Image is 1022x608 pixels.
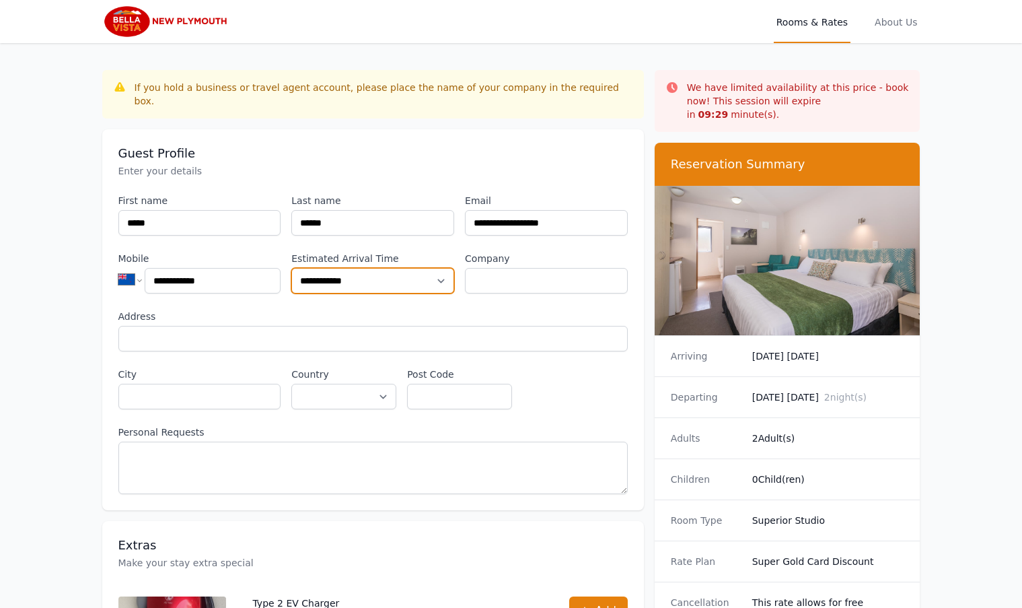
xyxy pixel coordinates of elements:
[291,194,454,207] label: Last name
[118,164,628,178] p: Enter your details
[671,349,741,363] dt: Arriving
[687,81,910,121] p: We have limited availability at this price - book now! This session will expire in minute(s).
[118,426,628,439] label: Personal Requests
[752,555,904,568] dd: Super Gold Card Discount
[671,156,904,172] h3: Reservation Summary
[118,368,281,381] label: City
[118,556,628,570] p: Make your stay extra special
[118,194,281,207] label: First name
[291,252,454,265] label: Estimated Arrival Time
[671,432,741,445] dt: Adults
[118,537,628,553] h3: Extras
[671,473,741,486] dt: Children
[752,391,904,404] dd: [DATE] [DATE]
[655,186,920,335] img: Superior Studio
[118,145,628,162] h3: Guest Profile
[752,432,904,445] dd: 2 Adult(s)
[135,81,633,108] div: If you hold a business or travel agent account, please place the name of your company in the requ...
[465,252,628,265] label: Company
[407,368,512,381] label: Post Code
[698,109,729,120] strong: 09 : 29
[291,368,396,381] label: Country
[118,252,281,265] label: Mobile
[671,391,741,404] dt: Departing
[465,194,628,207] label: Email
[118,310,628,323] label: Address
[671,514,741,527] dt: Room Type
[752,349,904,363] dd: [DATE] [DATE]
[102,5,232,38] img: Bella Vista New Plymouth
[752,514,904,527] dd: Superior Studio
[671,555,741,568] dt: Rate Plan
[752,473,904,486] dd: 0 Child(ren)
[824,392,867,403] span: 2 night(s)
